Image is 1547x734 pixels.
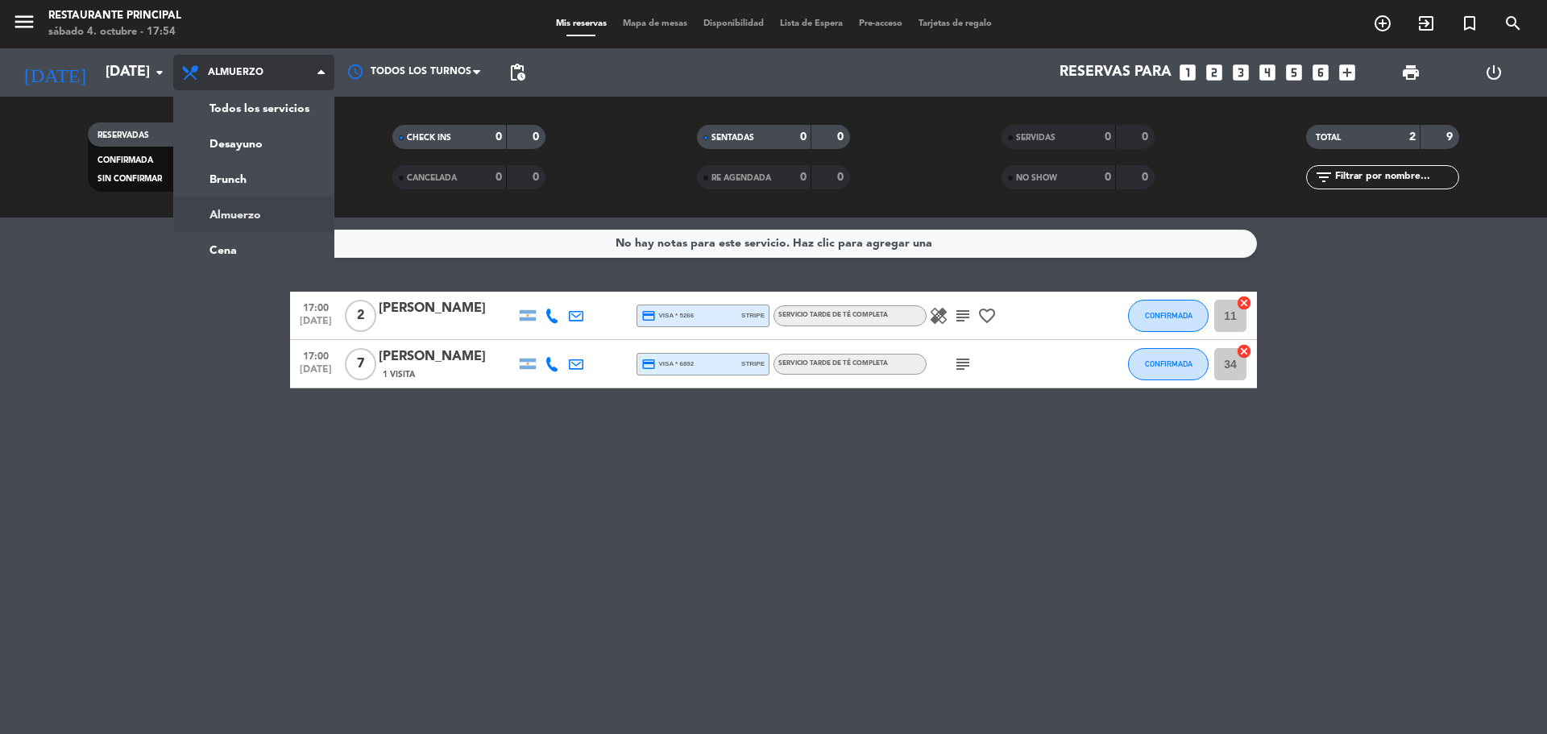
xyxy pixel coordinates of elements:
button: CONFIRMADA [1128,348,1209,380]
strong: 0 [1142,172,1151,183]
input: Filtrar por nombre... [1333,168,1458,186]
span: Mapa de mesas [615,19,695,28]
div: [PERSON_NAME] [379,346,516,367]
span: 2 [345,300,376,332]
strong: 0 [800,131,807,143]
i: subject [953,355,973,374]
span: [DATE] [296,316,336,334]
span: Mis reservas [548,19,615,28]
i: [DATE] [12,55,97,90]
strong: 0 [800,172,807,183]
i: turned_in_not [1460,14,1479,33]
div: No hay notas para este servicio. Haz clic para agregar una [616,234,932,253]
button: menu [12,10,36,39]
i: search [1503,14,1523,33]
span: RE AGENDADA [711,174,771,182]
i: healing [929,306,948,326]
span: stripe [741,310,765,321]
span: stripe [741,359,765,369]
div: sábado 4. octubre - 17:54 [48,24,181,40]
strong: 0 [533,172,542,183]
i: menu [12,10,36,34]
strong: 0 [533,131,542,143]
strong: 0 [1105,172,1111,183]
a: Todos los servicios [174,91,334,126]
i: filter_list [1314,168,1333,187]
strong: 0 [496,172,502,183]
span: CANCELADA [407,174,457,182]
span: 1 Visita [383,368,415,381]
i: looks_5 [1284,62,1304,83]
i: arrow_drop_down [150,63,169,82]
span: CHECK INS [407,134,451,142]
span: print [1401,63,1421,82]
span: visa * 5266 [641,309,694,323]
span: Lista de Espera [772,19,851,28]
span: CONFIRMADA [1145,311,1192,320]
i: exit_to_app [1416,14,1436,33]
i: looks_6 [1310,62,1331,83]
strong: 0 [496,131,502,143]
i: looks_one [1177,62,1198,83]
strong: 2 [1409,131,1416,143]
i: looks_4 [1257,62,1278,83]
i: looks_two [1204,62,1225,83]
i: subject [953,306,973,326]
span: Almuerzo [208,67,263,78]
i: cancel [1236,295,1252,311]
span: TOTAL [1316,134,1341,142]
span: Pre-acceso [851,19,910,28]
a: Brunch [174,162,334,197]
div: [PERSON_NAME] [379,298,516,319]
span: 17:00 [296,346,336,364]
strong: 0 [1142,131,1151,143]
i: add_box [1337,62,1358,83]
a: Desayuno [174,126,334,162]
div: Restaurante Principal [48,8,181,24]
span: visa * 6892 [641,357,694,371]
span: [DATE] [296,364,336,383]
a: Cena [174,233,334,268]
i: add_circle_outline [1373,14,1392,33]
button: CONFIRMADA [1128,300,1209,332]
strong: 0 [1105,131,1111,143]
span: Disponibilidad [695,19,772,28]
span: SERVICIO TARDE DE TÉ COMPLETA [778,312,888,318]
i: power_settings_new [1484,63,1503,82]
strong: 0 [837,131,847,143]
span: pending_actions [508,63,527,82]
span: SERVIDAS [1016,134,1056,142]
span: RESERVADAS [97,131,149,139]
span: SERVICIO TARDE DE TÉ COMPLETA [778,360,888,367]
i: cancel [1236,343,1252,359]
i: favorite_border [977,306,997,326]
span: NO SHOW [1016,174,1057,182]
span: 17:00 [296,297,336,316]
a: Almuerzo [174,197,334,233]
strong: 9 [1446,131,1456,143]
strong: 0 [837,172,847,183]
div: LOG OUT [1452,48,1535,97]
i: credit_card [641,357,656,371]
i: looks_3 [1230,62,1251,83]
span: CONFIRMADA [1145,359,1192,368]
span: 7 [345,348,376,380]
span: Reservas para [1060,64,1172,81]
span: SIN CONFIRMAR [97,175,162,183]
span: SENTADAS [711,134,754,142]
span: Tarjetas de regalo [910,19,1000,28]
i: credit_card [641,309,656,323]
span: CONFIRMADA [97,156,153,164]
